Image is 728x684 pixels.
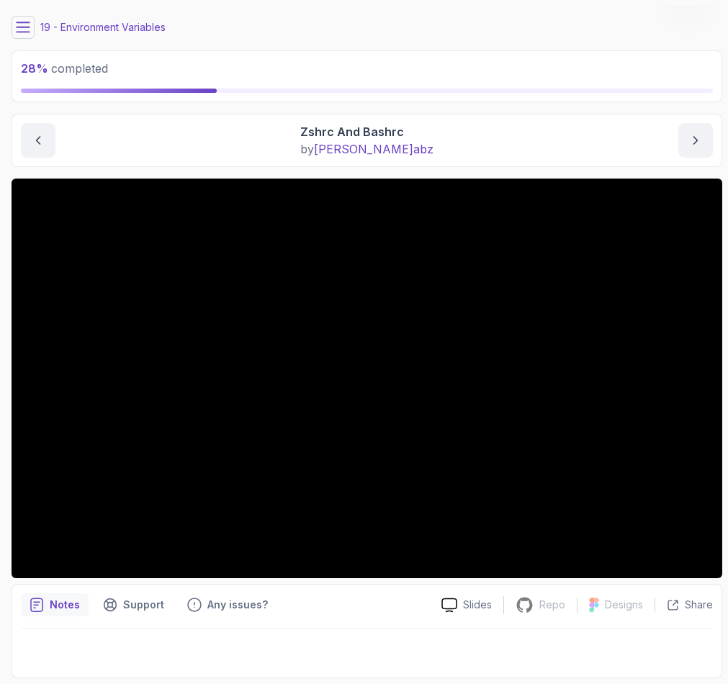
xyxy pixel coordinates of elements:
button: Share [655,598,713,612]
p: Share [685,598,713,612]
p: Slides [463,598,492,612]
a: Slides [430,598,503,613]
p: Designs [605,598,643,612]
button: next content [678,123,713,158]
button: notes button [21,593,89,616]
p: Support [123,598,164,612]
span: completed [21,61,108,76]
p: by [300,140,433,158]
button: previous content [21,123,55,158]
span: 28 % [21,61,48,76]
span: [PERSON_NAME] abz [314,142,433,156]
button: Support button [94,593,173,616]
button: Feedback button [179,593,277,616]
p: Notes [50,598,80,612]
p: 19 - Environment Variables [40,20,166,35]
p: Zshrc And Bashrc [300,123,433,140]
p: Repo [539,598,565,612]
iframe: 3 - zshrc and bashrc [12,179,722,578]
p: Any issues? [207,598,268,612]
